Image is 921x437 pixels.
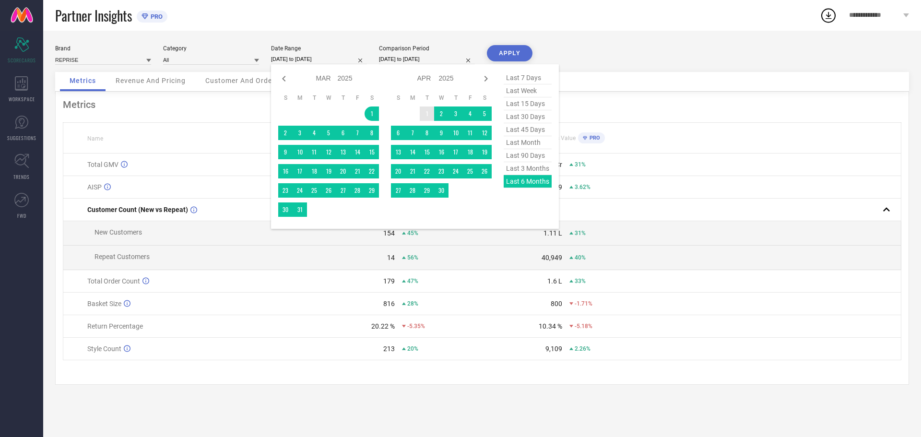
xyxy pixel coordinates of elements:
[434,126,449,140] td: Wed Apr 09 2025
[87,206,188,213] span: Customer Count (New vs Repeat)
[420,126,434,140] td: Tue Apr 08 2025
[449,164,463,178] td: Thu Apr 24 2025
[13,173,30,180] span: TRENDS
[504,123,552,136] span: last 45 days
[539,322,562,330] div: 10.34 %
[477,126,492,140] td: Sat Apr 12 2025
[480,73,492,84] div: Next month
[420,164,434,178] td: Tue Apr 22 2025
[575,278,586,284] span: 33%
[407,300,418,307] span: 28%
[379,54,475,64] input: Select comparison period
[405,183,420,198] td: Mon Apr 28 2025
[463,145,477,159] td: Fri Apr 18 2025
[434,106,449,121] td: Wed Apr 02 2025
[575,345,590,352] span: 2.26%
[504,149,552,162] span: last 90 days
[271,45,367,52] div: Date Range
[405,126,420,140] td: Mon Apr 07 2025
[391,94,405,102] th: Sunday
[278,94,293,102] th: Sunday
[278,202,293,217] td: Sun Mar 30 2025
[477,106,492,121] td: Sat Apr 05 2025
[350,94,365,102] th: Friday
[321,145,336,159] td: Wed Mar 12 2025
[449,106,463,121] td: Thu Apr 03 2025
[55,6,132,25] span: Partner Insights
[587,135,600,141] span: PRO
[87,277,140,285] span: Total Order Count
[463,126,477,140] td: Fri Apr 11 2025
[336,94,350,102] th: Thursday
[575,254,586,261] span: 40%
[278,73,290,84] div: Previous month
[542,254,562,261] div: 40,949
[391,164,405,178] td: Sun Apr 20 2025
[391,145,405,159] td: Sun Apr 13 2025
[575,184,590,190] span: 3.62%
[463,164,477,178] td: Fri Apr 25 2025
[63,99,901,110] div: Metrics
[87,345,121,353] span: Style Count
[575,161,586,168] span: 31%
[365,145,379,159] td: Sat Mar 15 2025
[365,126,379,140] td: Sat Mar 08 2025
[293,94,307,102] th: Monday
[387,254,395,261] div: 14
[87,161,118,168] span: Total GMV
[487,45,532,61] button: APPLY
[391,126,405,140] td: Sun Apr 06 2025
[293,145,307,159] td: Mon Mar 10 2025
[116,77,186,84] span: Revenue And Pricing
[575,323,592,330] span: -5.18%
[321,164,336,178] td: Wed Mar 19 2025
[293,126,307,140] td: Mon Mar 03 2025
[504,136,552,149] span: last month
[336,145,350,159] td: Thu Mar 13 2025
[449,126,463,140] td: Thu Apr 10 2025
[307,145,321,159] td: Tue Mar 11 2025
[87,183,102,191] span: AISP
[17,212,26,219] span: FWD
[278,183,293,198] td: Sun Mar 23 2025
[477,145,492,159] td: Sat Apr 19 2025
[551,300,562,307] div: 800
[336,126,350,140] td: Thu Mar 06 2025
[271,54,367,64] input: Select date range
[87,300,121,307] span: Basket Size
[407,278,418,284] span: 47%
[278,145,293,159] td: Sun Mar 09 2025
[371,322,395,330] div: 20.22 %
[365,164,379,178] td: Sat Mar 22 2025
[407,230,418,236] span: 45%
[383,229,395,237] div: 154
[55,45,151,52] div: Brand
[575,230,586,236] span: 31%
[420,94,434,102] th: Tuesday
[545,345,562,353] div: 9,109
[434,145,449,159] td: Wed Apr 16 2025
[8,57,36,64] span: SCORECARDS
[321,94,336,102] th: Wednesday
[405,145,420,159] td: Mon Apr 14 2025
[350,126,365,140] td: Fri Mar 07 2025
[87,322,143,330] span: Return Percentage
[350,164,365,178] td: Fri Mar 21 2025
[434,164,449,178] td: Wed Apr 23 2025
[504,84,552,97] span: last week
[307,164,321,178] td: Tue Mar 18 2025
[336,164,350,178] td: Thu Mar 20 2025
[87,135,103,142] span: Name
[383,345,395,353] div: 213
[477,94,492,102] th: Saturday
[434,183,449,198] td: Wed Apr 30 2025
[463,106,477,121] td: Fri Apr 04 2025
[391,183,405,198] td: Sun Apr 27 2025
[420,145,434,159] td: Tue Apr 15 2025
[420,183,434,198] td: Tue Apr 29 2025
[365,106,379,121] td: Sat Mar 01 2025
[7,134,36,142] span: SUGGESTIONS
[278,126,293,140] td: Sun Mar 02 2025
[575,300,592,307] span: -1.71%
[163,45,259,52] div: Category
